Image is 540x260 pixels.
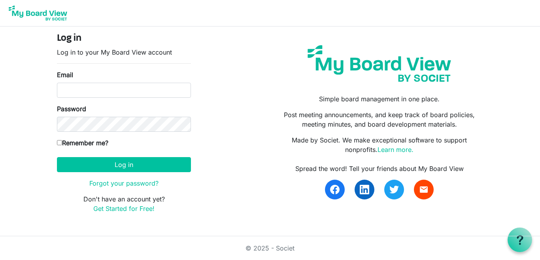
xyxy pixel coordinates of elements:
a: © 2025 - Societ [245,244,295,252]
span: email [419,185,429,194]
a: Forgot your password? [89,179,159,187]
img: linkedin.svg [360,185,369,194]
label: Remember me? [57,138,108,148]
a: Get Started for Free! [93,205,155,213]
div: Spread the word! Tell your friends about My Board View [276,164,483,173]
img: my-board-view-societ.svg [302,39,457,88]
a: email [414,180,434,199]
p: Post meeting announcements, and keep track of board policies, meeting minutes, and board developm... [276,110,483,129]
img: twitter.svg [389,185,399,194]
a: Learn more. [378,146,413,154]
p: Made by Societ. We make exceptional software to support nonprofits. [276,135,483,154]
p: Don't have an account yet? [57,194,191,213]
img: My Board View Logo [6,3,70,23]
p: Log in to your My Board View account [57,47,191,57]
button: Log in [57,157,191,172]
label: Email [57,70,73,80]
h4: Log in [57,33,191,44]
label: Password [57,104,86,114]
p: Simple board management in one place. [276,94,483,104]
img: facebook.svg [330,185,340,194]
input: Remember me? [57,140,62,145]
